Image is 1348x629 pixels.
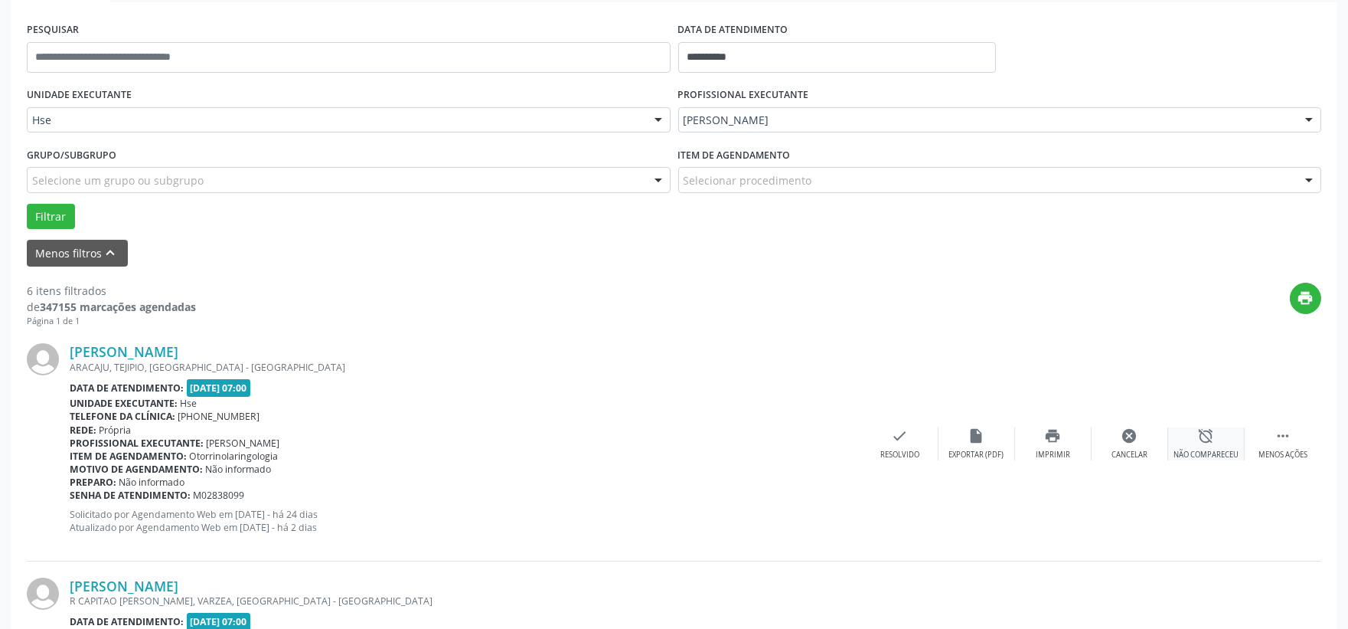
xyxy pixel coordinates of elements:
label: DATA DE ATENDIMENTO [678,18,788,42]
span: Selecionar procedimento [684,172,812,188]
span: Hse [32,113,639,128]
i: print [1045,428,1062,444]
p: Solicitado por Agendamento Web em [DATE] - há 24 dias Atualizado por Agendamento Web em [DATE] - ... [70,508,862,534]
b: Data de atendimento: [70,615,184,628]
div: ARACAJU, TEJIPIO, [GEOGRAPHIC_DATA] - [GEOGRAPHIC_DATA] [70,361,862,374]
b: Motivo de agendamento: [70,463,203,476]
i: cancel [1121,428,1138,444]
span: Hse [181,397,197,410]
span: [DATE] 07:00 [187,379,251,397]
label: Grupo/Subgrupo [27,143,116,167]
div: Menos ações [1258,450,1307,460]
span: [PERSON_NAME] [207,437,280,450]
div: Cancelar [1111,450,1147,460]
button: print [1290,283,1321,314]
div: Não compareceu [1173,450,1239,460]
b: Item de agendamento: [70,450,187,463]
b: Data de atendimento: [70,382,184,395]
b: Profissional executante: [70,437,204,450]
span: Otorrinolaringologia [190,450,279,463]
button: Menos filtroskeyboard_arrow_up [27,240,128,267]
button: Filtrar [27,204,75,230]
span: Não informado [206,463,272,476]
b: Rede: [70,424,96,437]
b: Telefone da clínica: [70,410,175,423]
div: Resolvido [880,450,919,460]
div: Exportar (PDF) [949,450,1004,460]
b: Unidade executante: [70,397,178,410]
img: img [27,578,59,610]
i: alarm_off [1198,428,1215,444]
div: de [27,299,196,315]
i: check [892,428,909,444]
div: Página 1 de 1 [27,315,196,328]
div: 6 itens filtrados [27,283,196,299]
b: Senha de atendimento: [70,489,191,502]
label: PROFISSIONAL EXECUTANTE [678,84,809,107]
span: Própria [100,424,132,437]
div: Imprimir [1036,450,1070,460]
span: Não informado [119,476,185,489]
span: M02838099 [194,489,245,502]
span: [PHONE_NUMBER] [178,410,260,423]
img: img [27,343,59,375]
i: insert_drive_file [968,428,985,444]
strong: 347155 marcações agendadas [40,300,196,314]
label: Item de agendamento [678,143,791,167]
i: print [1297,290,1314,306]
a: [PERSON_NAME] [70,578,178,595]
label: UNIDADE EXECUTANTE [27,84,132,107]
i: keyboard_arrow_up [103,244,119,261]
b: Preparo: [70,476,116,489]
label: PESQUISAR [27,18,79,42]
i:  [1275,428,1291,444]
a: [PERSON_NAME] [70,343,178,360]
span: [PERSON_NAME] [684,113,1291,128]
span: Selecione um grupo ou subgrupo [32,172,204,188]
div: R CAPITAO [PERSON_NAME], VARZEA, [GEOGRAPHIC_DATA] - [GEOGRAPHIC_DATA] [70,595,1092,608]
